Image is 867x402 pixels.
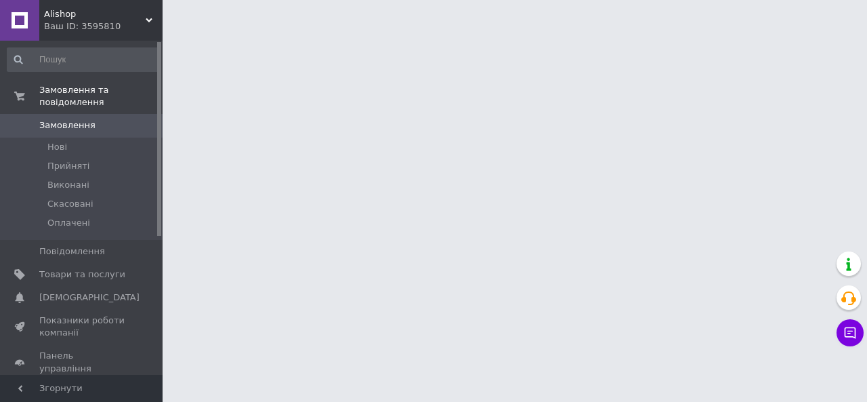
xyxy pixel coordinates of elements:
input: Пошук [7,47,160,72]
span: Товари та послуги [39,268,125,281]
span: Alishop [44,8,146,20]
span: Повідомлення [39,245,105,258]
span: Нові [47,141,67,153]
span: Виконані [47,179,89,191]
button: Чат з покупцем [837,319,864,346]
span: [DEMOGRAPHIC_DATA] [39,292,140,304]
span: Прийняті [47,160,89,172]
span: Скасовані [47,198,93,210]
span: Замовлення [39,119,96,132]
span: Замовлення та повідомлення [39,84,163,108]
span: Показники роботи компанії [39,315,125,339]
span: Панель управління [39,350,125,374]
div: Ваш ID: 3595810 [44,20,163,33]
span: Оплачені [47,217,90,229]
